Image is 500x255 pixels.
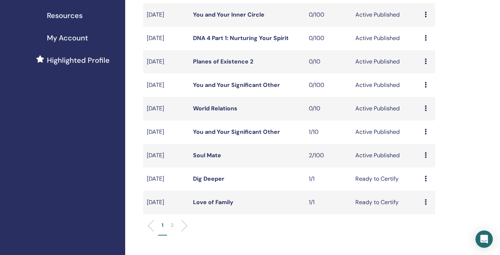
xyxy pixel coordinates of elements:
[143,120,189,144] td: [DATE]
[143,27,189,50] td: [DATE]
[143,3,189,27] td: [DATE]
[47,55,110,66] span: Highlighted Profile
[143,167,189,191] td: [DATE]
[193,58,253,65] a: Planes of Existence 2
[193,151,221,159] a: Soul Mate
[143,97,189,120] td: [DATE]
[162,221,163,229] p: 1
[352,3,421,27] td: Active Published
[193,34,289,42] a: DNA 4 Part 1: Nurturing Your Spirit
[305,74,351,97] td: 0/100
[193,198,233,206] a: Love of Family
[305,191,351,214] td: 1/1
[305,27,351,50] td: 0/100
[352,144,421,167] td: Active Published
[143,50,189,74] td: [DATE]
[143,144,189,167] td: [DATE]
[193,128,280,136] a: You and Your Significant Other
[193,105,237,112] a: World Relations
[352,27,421,50] td: Active Published
[352,74,421,97] td: Active Published
[193,175,224,183] a: Dig Deeper
[352,50,421,74] td: Active Published
[143,74,189,97] td: [DATE]
[47,32,88,43] span: My Account
[171,221,174,229] p: 2
[305,50,351,74] td: 0/10
[352,97,421,120] td: Active Published
[143,191,189,214] td: [DATE]
[352,120,421,144] td: Active Published
[352,167,421,191] td: Ready to Certify
[305,3,351,27] td: 0/100
[305,120,351,144] td: 1/10
[305,144,351,167] td: 2/100
[352,191,421,214] td: Ready to Certify
[305,97,351,120] td: 0/10
[193,81,280,89] a: You and Your Significant Other
[475,230,493,248] div: Open Intercom Messenger
[47,10,83,21] span: Resources
[305,167,351,191] td: 1/1
[193,11,264,18] a: You and Your Inner Circle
